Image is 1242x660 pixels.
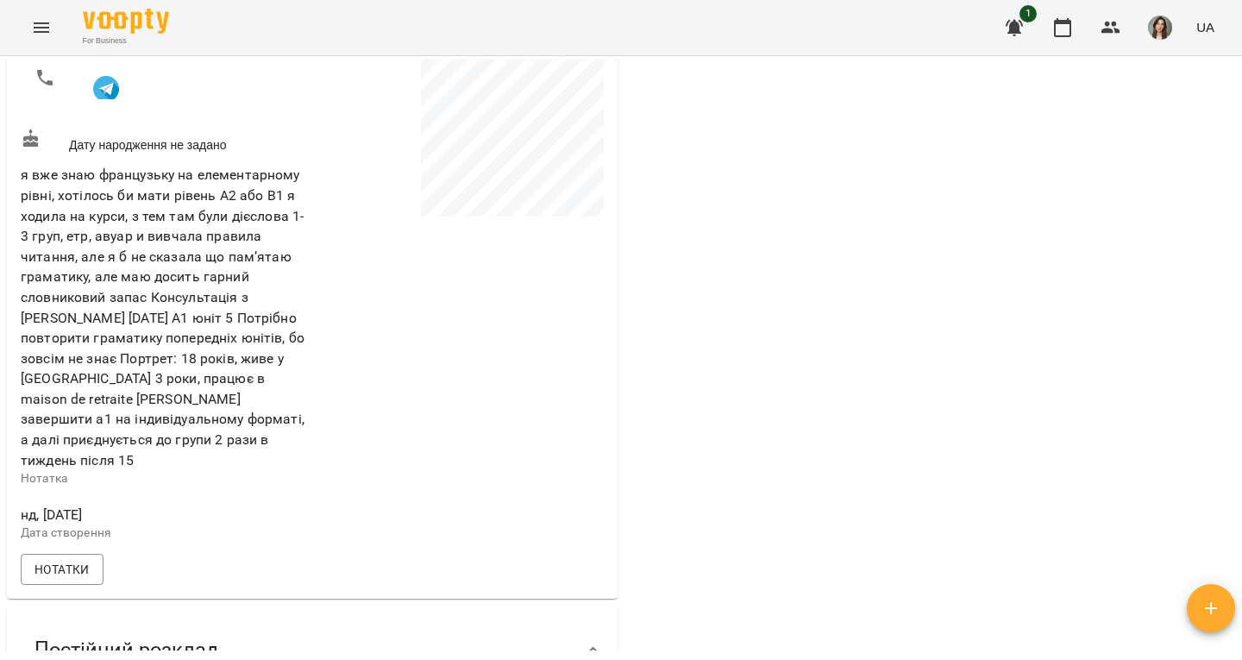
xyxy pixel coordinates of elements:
[1019,5,1037,22] span: 1
[83,63,129,110] button: Клієнт підписаний на VooptyBot
[83,9,169,34] img: Voopty Logo
[21,470,309,487] p: Нотатка
[21,7,62,48] button: Menu
[17,125,312,157] div: Дату народження не задано
[1196,18,1214,36] span: UA
[21,525,309,542] p: Дата створення
[93,76,119,102] img: Telegram
[83,35,169,47] span: For Business
[21,505,309,525] span: нд, [DATE]
[34,559,90,580] span: Нотатки
[21,554,103,585] button: Нотатки
[1189,11,1221,43] button: UA
[21,167,304,468] span: я вже знаю французьку на елементарному рівні, хотілось би мати рівень A2 або B1 я ходила на курси...
[1148,16,1172,40] img: b4b2e5f79f680e558d085f26e0f4a95b.jpg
